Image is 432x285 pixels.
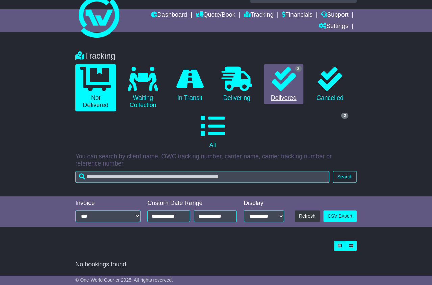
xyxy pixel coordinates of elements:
a: Financials [282,9,312,21]
button: Refresh [295,210,320,222]
a: CSV Export [323,210,357,222]
span: © One World Courier 2025. All rights reserved. [75,277,173,283]
a: 2 All [75,111,350,151]
button: Search [333,171,356,183]
a: Tracking [244,9,273,21]
a: Waiting Collection [123,64,163,111]
a: Support [321,9,348,21]
div: Custom Date Range [147,200,236,207]
span: 2 [341,113,348,119]
a: Dashboard [151,9,187,21]
p: You can search by client name, OWC tracking number, carrier name, carrier tracking number or refe... [75,153,357,168]
a: Delivering [217,64,257,104]
a: 2 Delivered [264,64,304,104]
a: Quote/Book [196,9,235,21]
div: No bookings found [75,261,357,268]
a: Settings [319,21,348,32]
div: Invoice [75,200,141,207]
span: 2 [295,66,302,72]
a: Not Delivered [75,64,116,111]
a: Cancelled [310,64,350,104]
a: In Transit [170,64,210,104]
div: Display [244,200,284,207]
div: Tracking [72,51,360,61]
